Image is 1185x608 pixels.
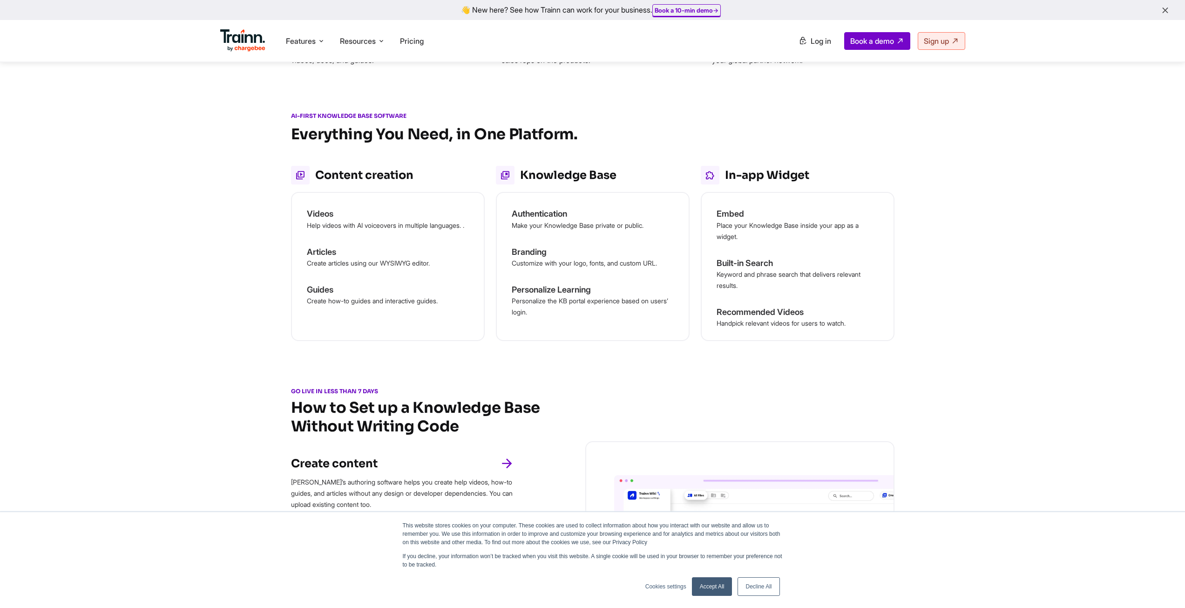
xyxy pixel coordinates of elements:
[717,318,879,329] p: Handpick relevant videos for users to watch.
[850,36,894,46] span: Book a demo
[520,168,616,182] h3: Knowledge Base
[220,29,266,52] img: Trainn Logo
[655,7,718,14] a: Book a 10-min demo→
[403,552,783,569] p: If you decline, your information won’t be tracked when you visit this website. A single cookie wi...
[307,295,469,307] p: Create how-to guides and interactive guides.
[717,306,879,318] h5: Recommended Videos
[403,521,783,547] p: This website stores cookies on your computer. These cookies are used to collect information about...
[291,388,552,395] p: GO LIVE IN LESS THAN 7 DAYS
[512,284,674,295] h5: Personalize Learning
[307,284,469,295] h5: Guides
[811,36,831,46] span: Log in
[291,398,552,436] h2: How to Set up a Knowledge Base Without Writing Code
[844,32,910,50] a: Book a demo
[645,582,686,591] a: Cookies settings
[717,220,879,242] p: Place your Knowledge Base inside your app as a widget.
[512,208,674,219] h5: Authentication
[400,36,424,46] a: Pricing
[307,258,469,269] p: Create articles using our WYSIWYG editor.
[793,33,837,49] a: Log in
[692,577,732,596] a: Accept All
[291,477,515,510] p: [PERSON_NAME]’s authoring software helps you create help videos, how-to guides, and articles with...
[512,220,674,231] p: Make your Knowledge Base private or public.
[291,112,584,119] p: AI-FIRST KNOWLEDGE BASE SOFTWARE
[717,269,879,291] p: Keyword and phrase search that delivers relevant results.
[291,456,378,471] h4: Create content
[725,168,809,182] h3: In-app Widget
[512,246,674,258] h5: Branding
[512,295,674,318] p: Personalize the KB portal experience based on users’ login.
[655,7,713,14] b: Book a 10-min demo
[717,208,879,219] h5: Embed
[717,257,879,269] h5: Built-in Search
[512,258,674,269] p: Customize with your logo, fonts, and custom URL.
[291,125,584,143] h2: Everything You Need, in One Platform.
[307,246,469,258] h5: Articles
[315,168,413,182] h3: Content creation
[286,36,316,46] span: Features
[307,208,469,219] h5: Videos
[307,220,469,231] p: Help videos with AI voiceovers in multiple languages. .
[738,577,779,596] a: Decline All
[924,36,949,46] span: Sign up
[6,6,1179,14] div: 👋 New here? See how Trainn can work for your business.
[340,36,376,46] span: Resources
[918,32,965,50] a: Sign up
